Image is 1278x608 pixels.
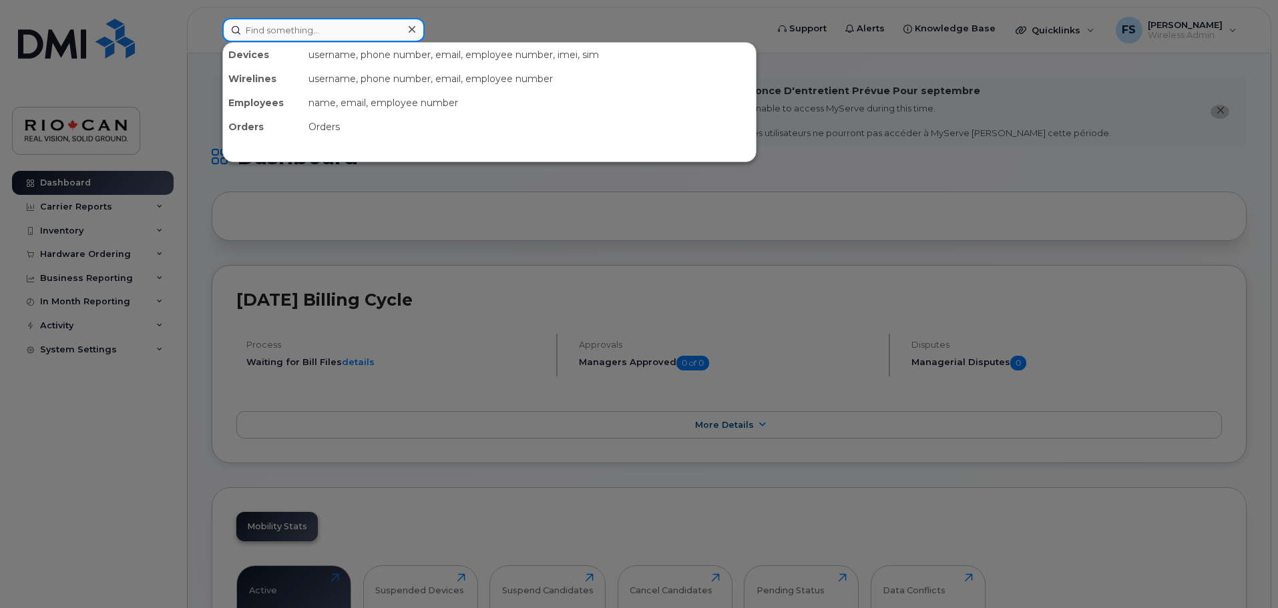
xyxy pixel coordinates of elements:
div: username, phone number, email, employee number, imei, sim [303,43,756,67]
div: name, email, employee number [303,91,756,115]
div: username, phone number, email, employee number [303,67,756,91]
div: Devices [223,43,303,67]
div: Orders [223,115,303,139]
div: Employees [223,91,303,115]
div: Orders [303,115,756,139]
div: Wirelines [223,67,303,91]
